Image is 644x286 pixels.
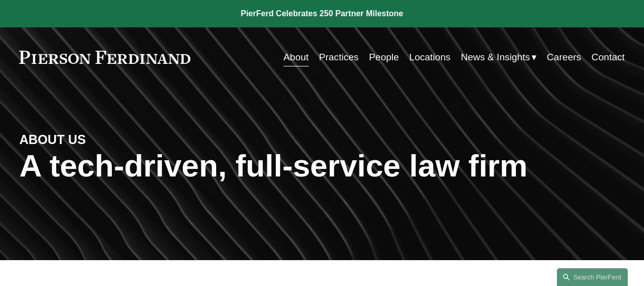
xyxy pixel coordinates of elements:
a: Careers [547,48,581,67]
a: Search this site [557,268,628,286]
h1: A tech-driven, full-service law firm [19,148,625,184]
a: Contact [591,48,625,67]
a: About [284,48,309,67]
a: folder dropdown [461,48,537,67]
a: People [369,48,399,67]
strong: ABOUT US [19,132,86,147]
a: Locations [409,48,451,67]
a: Practices [319,48,358,67]
span: News & Insights [461,49,530,66]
